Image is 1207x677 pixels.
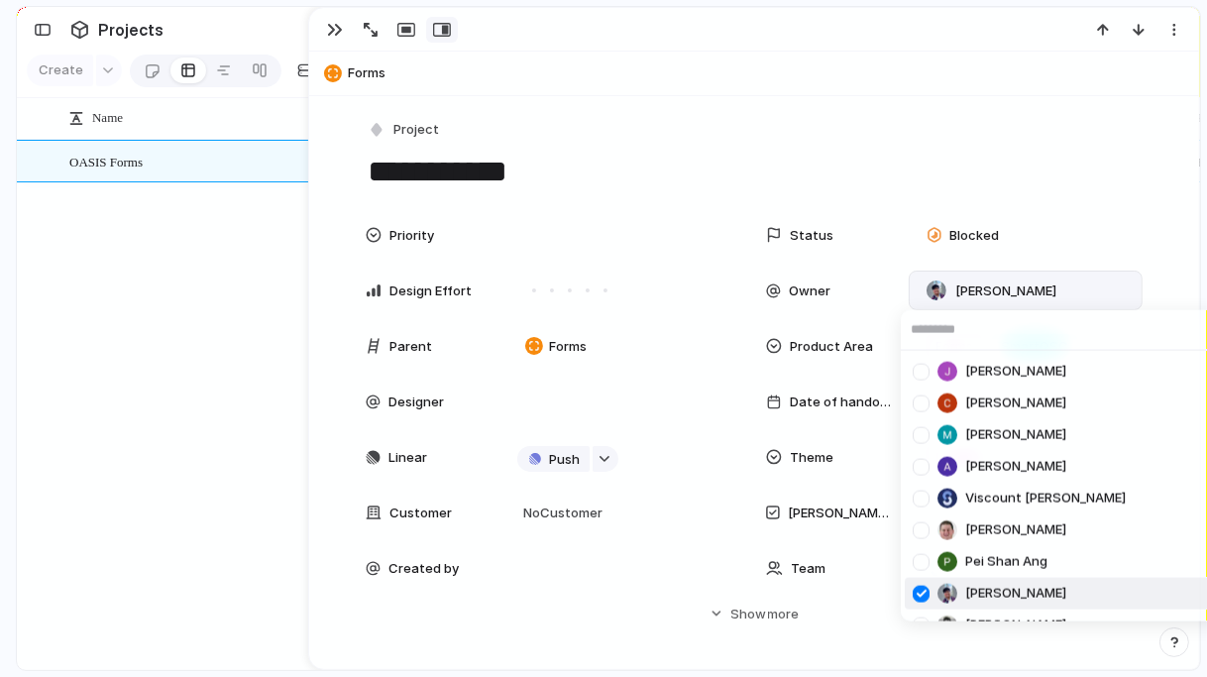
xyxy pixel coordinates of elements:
span: [PERSON_NAME] [965,457,1066,477]
span: [PERSON_NAME] [965,394,1066,413]
span: [PERSON_NAME] [965,520,1066,540]
span: Viscount [PERSON_NAME] [965,489,1126,508]
span: Pei Shan Ang [965,552,1047,572]
span: [PERSON_NAME] [965,425,1066,445]
span: [PERSON_NAME] [965,584,1066,604]
span: [PERSON_NAME] [965,616,1066,635]
span: [PERSON_NAME] [965,362,1066,382]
